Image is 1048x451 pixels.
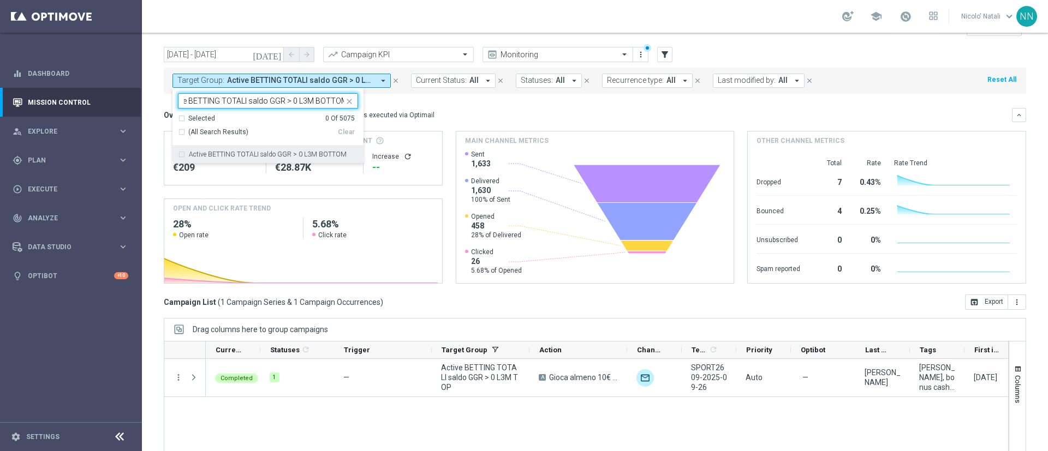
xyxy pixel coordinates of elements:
[813,172,842,190] div: 7
[960,8,1016,25] a: Nicolo' Natalikeyboard_arrow_down
[718,76,776,85] span: Last modified by:
[757,259,800,276] div: Spam reported
[569,76,579,86] i: arrow_drop_down
[372,161,433,174] div: --
[471,212,521,221] span: Opened
[919,363,955,392] span: cb perso, bonus cash, betting, talent + expert, upselling
[193,325,328,334] span: Drag columns here to group campaigns
[13,184,118,194] div: Execute
[172,74,391,88] button: Target Group: Active BETTING TOTALI saldo GGR > 0 L3M TOP arrow_drop_down
[471,185,510,195] span: 1,630
[173,203,271,213] h4: OPEN AND CLICK RATE TREND
[483,76,493,86] i: arrow_drop_down
[965,297,1026,306] multiple-options-button: Export to CSV
[471,159,491,169] span: 1,633
[13,271,22,281] i: lightbulb
[465,136,549,146] h4: Main channel metrics
[12,185,129,194] div: play_circle_outline Execute keyboard_arrow_right
[179,231,209,239] span: Open rate
[12,127,129,136] div: person_search Explore keyboard_arrow_right
[13,69,22,79] i: equalizer
[301,345,310,354] i: refresh
[28,59,128,88] a: Dashboard
[757,136,844,146] h4: Other channel metrics
[26,434,59,440] a: Settings
[539,346,562,354] span: Action
[487,49,498,60] i: preview
[802,372,808,382] span: —
[325,114,355,123] div: 0 Of 5075
[1013,298,1021,306] i: more_vert
[403,152,412,161] i: refresh
[12,214,129,223] button: track_changes Analyze keyboard_arrow_right
[813,159,842,167] div: Total
[118,242,128,252] i: keyboard_arrow_right
[13,88,128,117] div: Mission Control
[300,344,310,356] span: Calculate column
[28,128,118,135] span: Explore
[253,50,282,59] i: [DATE]
[118,155,128,165] i: keyboard_arrow_right
[13,155,22,165] i: gps_fixed
[12,243,129,251] button: Data Studio keyboard_arrow_right
[193,325,328,334] div: Row Groups
[11,432,21,442] i: settings
[582,75,592,87] button: close
[13,59,128,88] div: Dashboard
[12,156,129,165] button: gps_fixed Plan keyboard_arrow_right
[323,47,474,62] ng-select: Campaign KPI
[118,126,128,136] i: keyboard_arrow_right
[114,272,128,279] div: +10
[164,47,284,62] input: Select date range
[707,344,718,356] span: Calculate column
[855,259,881,276] div: 0%
[870,10,882,22] span: school
[694,77,701,85] i: close
[644,44,651,52] div: There are unsaved changes
[275,161,354,174] div: €28,871
[471,150,491,159] span: Sent
[172,114,364,164] ng-dropdown-panel: Options list
[521,76,553,85] span: Statuses:
[251,47,284,63] button: [DATE]
[188,114,215,123] div: Selected
[28,88,128,117] a: Mission Control
[28,244,118,250] span: Data Studio
[13,155,118,165] div: Plan
[28,261,114,290] a: Optibot
[483,47,633,62] ng-select: Monitoring
[746,346,772,354] span: Priority
[806,77,813,85] i: close
[392,77,400,85] i: close
[174,372,183,382] button: more_vert
[792,76,802,86] i: arrow_drop_down
[757,230,800,248] div: Unsubscribed
[965,294,1008,310] button: open_in_browser Export
[164,297,383,307] h3: Campaign List
[757,172,800,190] div: Dropped
[118,213,128,223] i: keyboard_arrow_right
[1012,108,1026,122] button: keyboard_arrow_down
[177,76,224,85] span: Target Group:
[344,95,353,104] button: close
[894,159,1017,167] div: Rate Trend
[221,375,253,382] span: Completed
[801,346,825,354] span: Optibot
[1003,10,1015,22] span: keyboard_arrow_down
[299,47,314,62] button: arrow_forward
[28,215,118,221] span: Analyze
[344,346,370,354] span: Trigger
[12,98,129,107] div: Mission Control
[1015,111,1023,119] i: keyboard_arrow_down
[391,75,401,87] button: close
[284,47,299,62] button: arrow_back
[189,151,347,158] label: Active BETTING TOTALI saldo GGR > 0 L3M BOTTOM
[164,359,206,397] div: Press SPACE to select this row.
[666,76,676,85] span: All
[496,75,505,87] button: close
[178,146,358,163] div: Active BETTING TOTALI saldo GGR > 0 L3M BOTTOM
[13,213,22,223] i: track_changes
